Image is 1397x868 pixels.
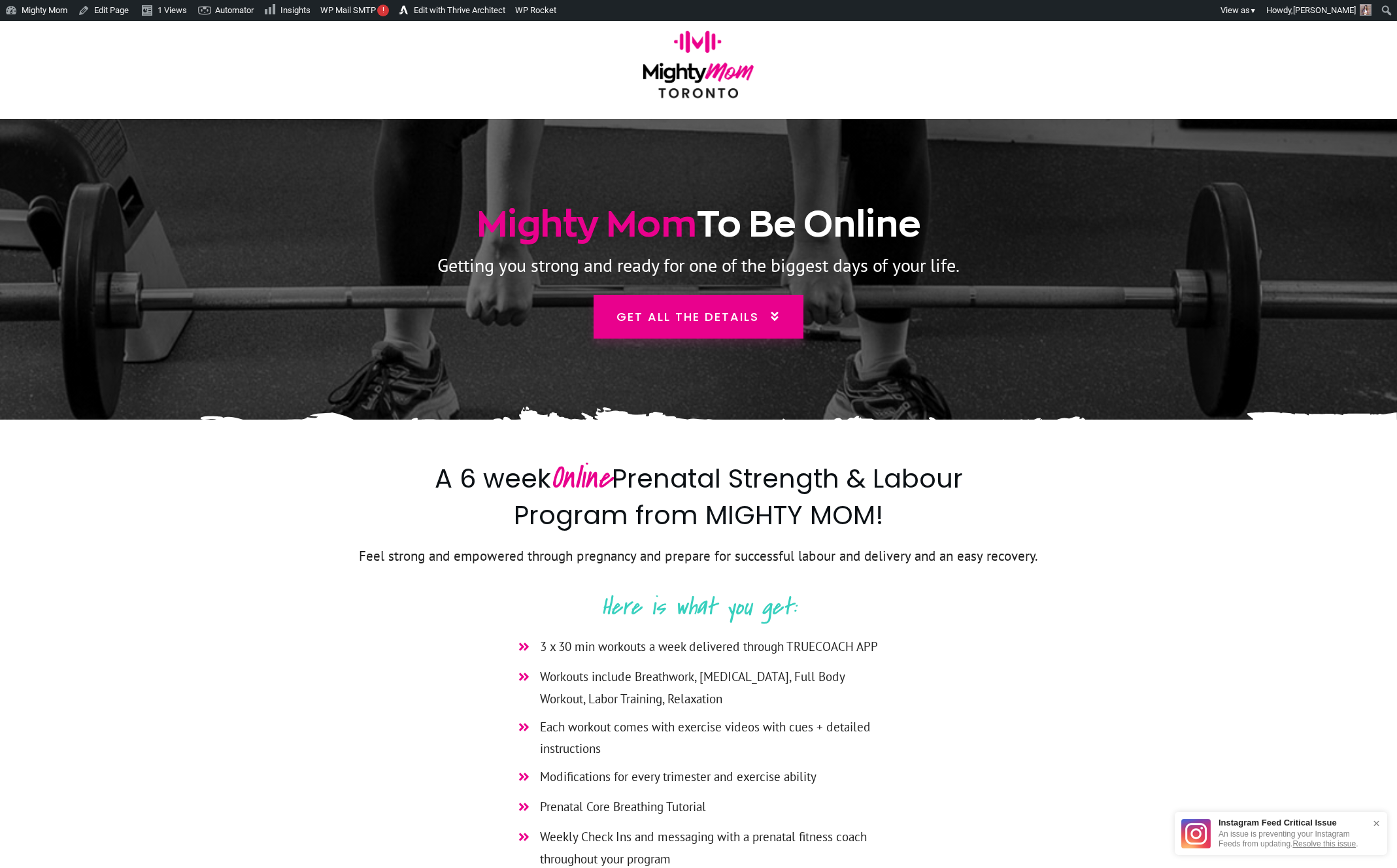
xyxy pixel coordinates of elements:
h1: To Be Online [307,201,1090,248]
img: Instagram Feed icon [1181,819,1211,848]
span: Mighty Mom [477,204,697,243]
span: Workouts include Breathwork, [MEDICAL_DATA], Full Body Workout, Labor Training, Relaxation [540,666,886,710]
a: Resolve this issue [1292,839,1356,848]
span: Modifications for every trimester and exercise ability [540,766,816,788]
p: Feel strong and empowered through pregnancy and prepare for successful labour and delivery and an... [307,544,1090,584]
p: Getting you strong and ready for one of the biggest days of your life. [307,249,1090,281]
div: × [1366,810,1387,836]
span: Prenatal Core Breathing Tutorial [540,796,706,818]
span: ! [377,5,389,16]
p: Here is what you get: [307,586,1090,629]
span: Online [551,456,612,500]
h2: A 6 week Prenatal Strength & Labour Program from MIGHTY MOM! [412,459,985,543]
span: [PERSON_NAME] [1293,5,1356,15]
span: Each workout comes with exercise videos with cues + detailed instructions [540,716,886,760]
span: Get all the details [616,308,759,325]
span: ▼ [1250,7,1256,15]
a: Get all the details [594,295,803,339]
span: 3 x 30 min workouts a week delivered through TRUECOACH APP [540,636,878,658]
img: mightymom-logo-toronto [635,31,761,108]
p: An issue is preventing your Instagram Feeds from updating. . [1219,829,1366,848]
h3: Instagram Feed Critical Issue [1219,818,1366,827]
